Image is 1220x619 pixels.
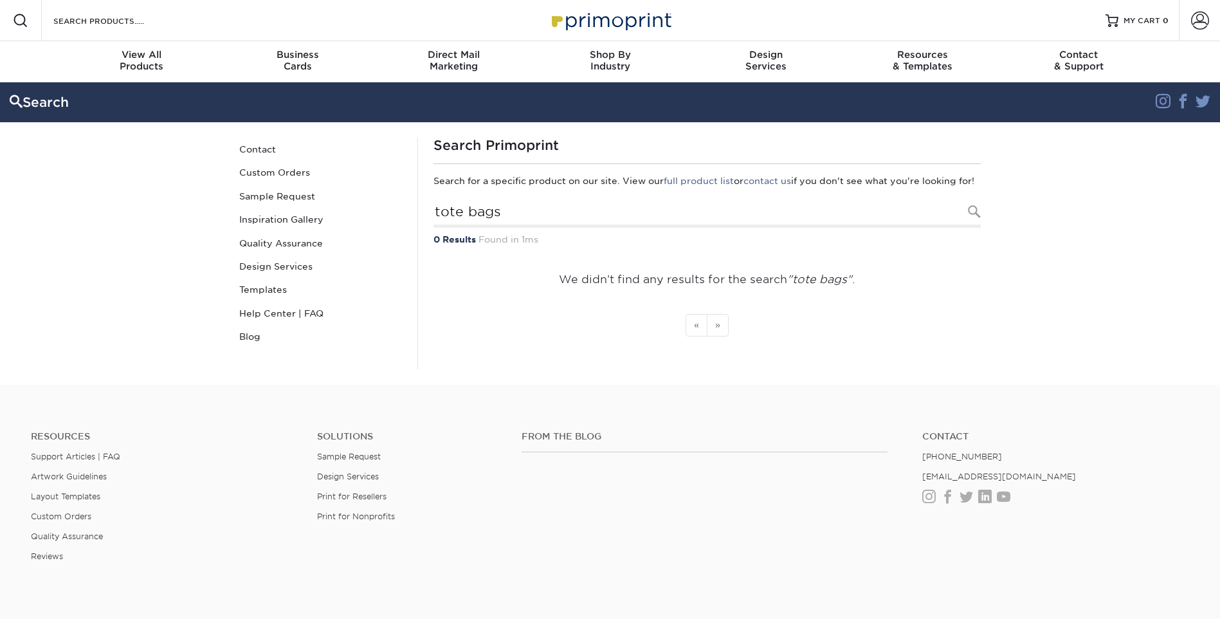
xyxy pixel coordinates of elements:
strong: 0 Results [433,234,476,245]
a: Templates [234,278,408,301]
a: Support Articles | FAQ [31,452,120,461]
a: Layout Templates [31,492,100,501]
a: Sample Request [234,185,408,208]
a: Help Center | FAQ [234,302,408,325]
a: Custom Orders [234,161,408,184]
a: DesignServices [688,41,844,82]
div: Services [688,49,844,72]
a: View AllProducts [64,41,220,82]
span: Contact [1001,49,1157,60]
a: Shop ByIndustry [532,41,688,82]
a: Custom Orders [31,512,91,521]
a: Sample Request [317,452,381,461]
a: Inspiration Gallery [234,208,408,231]
a: Reviews [31,551,63,561]
span: Shop By [532,49,688,60]
a: [EMAIL_ADDRESS][DOMAIN_NAME] [922,472,1076,481]
img: Primoprint [546,6,675,34]
input: SEARCH PRODUCTS..... [52,13,178,28]
span: MY CART [1124,15,1160,26]
span: Design [688,49,844,60]
a: Design Services [234,255,408,278]
a: Print for Resellers [317,492,387,501]
p: We didn't find any results for the search . [433,272,981,288]
p: Search for a specific product on our site. View our or if you don't see what you're looking for! [433,174,981,187]
span: Found in 1ms [478,234,538,245]
input: Search Products... [433,198,981,228]
h4: Solutions [317,431,502,442]
a: full product list [664,176,734,186]
a: contact us [743,176,791,186]
span: 0 [1163,16,1169,25]
a: Contact [922,431,1189,442]
a: Direct MailMarketing [376,41,532,82]
a: Print for Nonprofits [317,512,395,521]
h1: Search Primoprint [433,138,981,153]
span: View All [64,49,220,60]
a: Quality Assurance [31,531,103,541]
a: Resources& Templates [844,41,1001,82]
span: Business [219,49,376,60]
div: Cards [219,49,376,72]
a: Blog [234,325,408,348]
div: & Support [1001,49,1157,72]
span: Resources [844,49,1001,60]
a: BusinessCards [219,41,376,82]
a: Contact [234,138,408,161]
h4: From the Blog [522,431,888,442]
div: Marketing [376,49,532,72]
div: Industry [532,49,688,72]
h4: Resources [31,431,298,442]
div: & Templates [844,49,1001,72]
a: Artwork Guidelines [31,472,107,481]
a: Contact& Support [1001,41,1157,82]
span: Direct Mail [376,49,532,60]
a: Design Services [317,472,379,481]
a: Quality Assurance [234,232,408,255]
div: Products [64,49,220,72]
em: "tote bags" [787,273,852,286]
a: [PHONE_NUMBER] [922,452,1002,461]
